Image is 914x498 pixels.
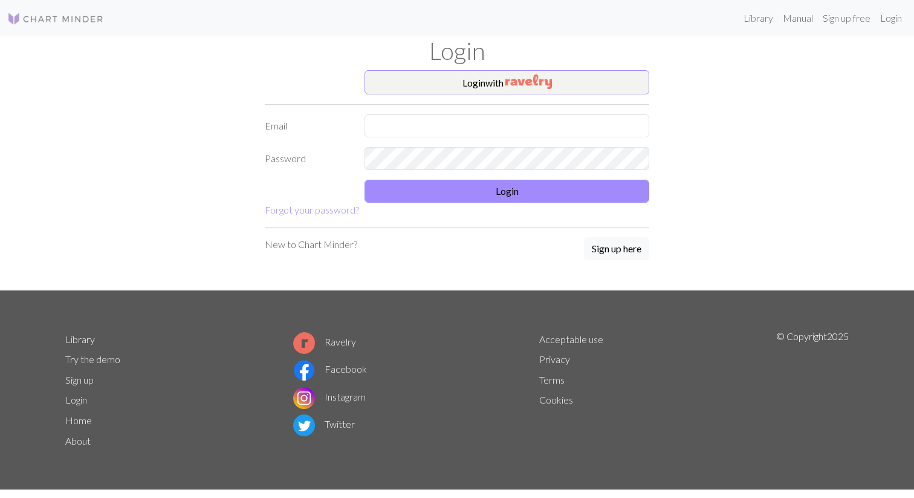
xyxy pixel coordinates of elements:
[293,418,355,430] a: Twitter
[776,329,849,451] p: © Copyright 2025
[818,6,875,30] a: Sign up free
[293,391,366,402] a: Instagram
[739,6,778,30] a: Library
[65,414,92,426] a: Home
[293,387,315,409] img: Instagram logo
[539,333,603,345] a: Acceptable use
[265,237,357,252] p: New to Chart Minder?
[65,374,94,385] a: Sign up
[778,6,818,30] a: Manual
[365,70,649,94] button: Loginwith
[875,6,907,30] a: Login
[365,180,649,203] button: Login
[293,332,315,354] img: Ravelry logo
[65,435,91,447] a: About
[293,336,356,347] a: Ravelry
[293,359,315,381] img: Facebook logo
[584,237,649,261] a: Sign up here
[505,74,552,89] img: Ravelry
[65,394,87,405] a: Login
[65,333,95,345] a: Library
[293,363,367,375] a: Facebook
[539,353,570,365] a: Privacy
[265,204,359,215] a: Forgot your password?
[258,114,357,137] label: Email
[258,147,357,170] label: Password
[58,36,856,65] h1: Login
[539,374,565,385] a: Terms
[584,237,649,260] button: Sign up here
[7,11,104,26] img: Logo
[65,353,120,365] a: Try the demo
[539,394,573,405] a: Cookies
[293,414,315,436] img: Twitter logo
